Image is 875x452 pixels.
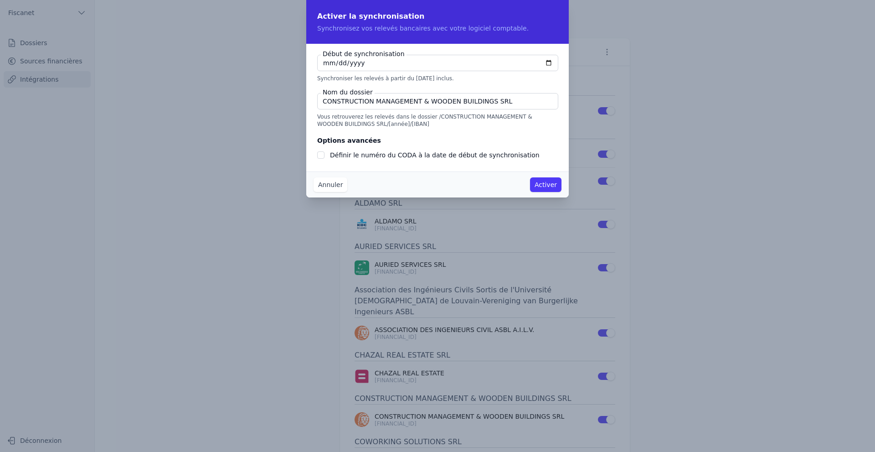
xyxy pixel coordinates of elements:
[530,177,561,192] button: Activer
[330,151,540,159] label: Définir le numéro du CODA à la date de début de synchronisation
[321,49,407,58] label: Début de synchronisation
[314,177,347,192] button: Annuler
[317,75,558,82] p: Synchroniser les relevés à partir du [DATE] inclus.
[321,88,375,97] label: Nom du dossier
[317,135,381,146] legend: Options avancées
[317,113,558,128] p: Vous retrouverez les relevés dans le dossier /CONSTRUCTION MANAGEMENT & WOODEN BUILDINGS SRL/[ann...
[317,93,558,109] input: NOM SOCIETE
[317,24,558,33] p: Synchronisez vos relevés bancaires avec votre logiciel comptable.
[317,11,558,22] h2: Activer la synchronisation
